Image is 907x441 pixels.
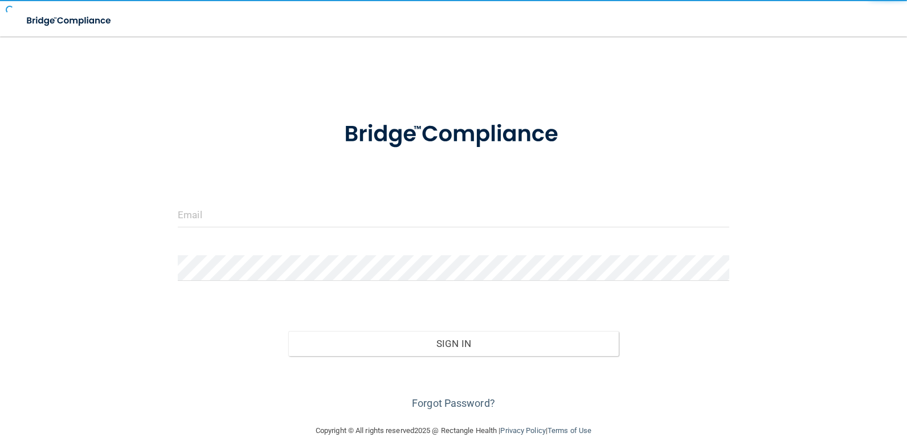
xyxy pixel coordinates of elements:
img: bridge_compliance_login_screen.278c3ca4.svg [17,9,122,32]
button: Sign In [288,331,619,356]
img: bridge_compliance_login_screen.278c3ca4.svg [321,105,586,164]
a: Forgot Password? [412,397,495,409]
a: Terms of Use [548,426,591,435]
a: Privacy Policy [500,426,545,435]
input: Email [178,202,729,227]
